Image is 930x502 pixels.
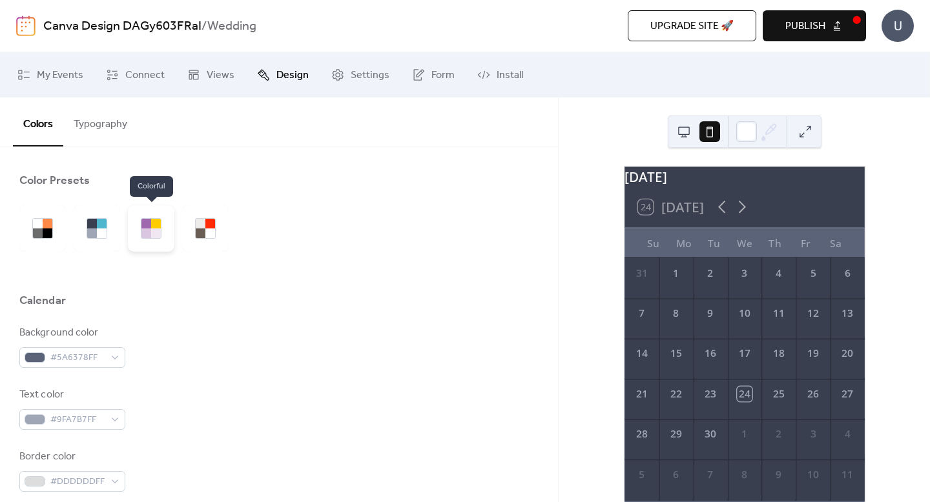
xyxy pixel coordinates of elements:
div: 8 [737,467,752,482]
a: Design [247,57,318,92]
button: Typography [63,97,138,145]
span: Design [276,68,309,83]
button: Publish [763,10,866,41]
div: Mo [668,228,699,258]
div: 14 [634,346,648,361]
div: 2 [703,266,718,281]
div: Tu [699,228,729,258]
div: 13 [840,306,854,321]
a: Settings [322,57,399,92]
div: 10 [737,306,752,321]
div: 27 [840,387,854,401]
div: Th [759,228,790,258]
div: 4 [840,427,854,441]
button: Upgrade site 🚀 [628,10,756,41]
b: Wedding [207,14,256,39]
div: 9 [703,306,718,321]
div: 5 [634,467,648,482]
div: 11 [840,467,854,482]
div: 29 [668,427,683,441]
div: [DATE] [625,166,865,186]
div: 8 [668,306,683,321]
div: 30 [703,427,718,441]
div: 25 [771,387,786,401]
div: We [729,228,759,258]
div: 10 [805,467,820,482]
a: Canva Design DAGy603FRaI [43,14,201,39]
div: 6 [668,467,683,482]
a: Install [468,57,533,92]
a: Form [402,57,464,92]
span: Upgrade site 🚀 [650,19,734,34]
span: Views [207,68,234,83]
b: / [201,14,207,39]
div: 24 [737,387,752,401]
span: #9FA7B7FF [50,412,105,428]
span: #DDDDDDFF [50,474,105,490]
a: Views [178,57,244,92]
div: 12 [805,306,820,321]
div: 6 [840,266,854,281]
a: Connect [96,57,174,92]
div: 19 [805,346,820,361]
div: 17 [737,346,752,361]
div: 21 [634,387,648,401]
div: Su [637,228,668,258]
div: 7 [634,306,648,321]
div: Sa [820,228,851,258]
span: Connect [125,68,165,83]
div: 1 [668,266,683,281]
div: 22 [668,387,683,401]
div: Color Presets [19,173,90,188]
div: 23 [703,387,718,401]
div: 1 [737,427,752,441]
div: Fr [790,228,820,258]
span: Colorful [130,176,173,197]
span: My Events [37,68,83,83]
div: Background color [19,325,123,341]
span: Form [431,68,455,83]
div: 20 [840,346,854,361]
div: 3 [805,427,820,441]
div: Calendar [19,293,66,308]
div: 4 [771,266,786,281]
div: 15 [668,346,683,361]
div: Border color [19,449,123,465]
a: My Events [8,57,93,92]
div: 18 [771,346,786,361]
div: 26 [805,387,820,401]
div: Text color [19,387,123,403]
div: 7 [703,467,718,482]
div: 31 [634,266,648,281]
span: Settings [351,68,389,83]
img: logo [16,15,36,36]
button: Colors [13,97,63,146]
span: #5A6378FF [50,350,105,366]
div: 5 [805,266,820,281]
div: 28 [634,427,648,441]
div: 9 [771,467,786,482]
div: 11 [771,306,786,321]
span: Publish [785,19,825,34]
div: 2 [771,427,786,441]
div: 3 [737,266,752,281]
div: 16 [703,346,718,361]
div: U [882,10,914,42]
span: Install [497,68,523,83]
